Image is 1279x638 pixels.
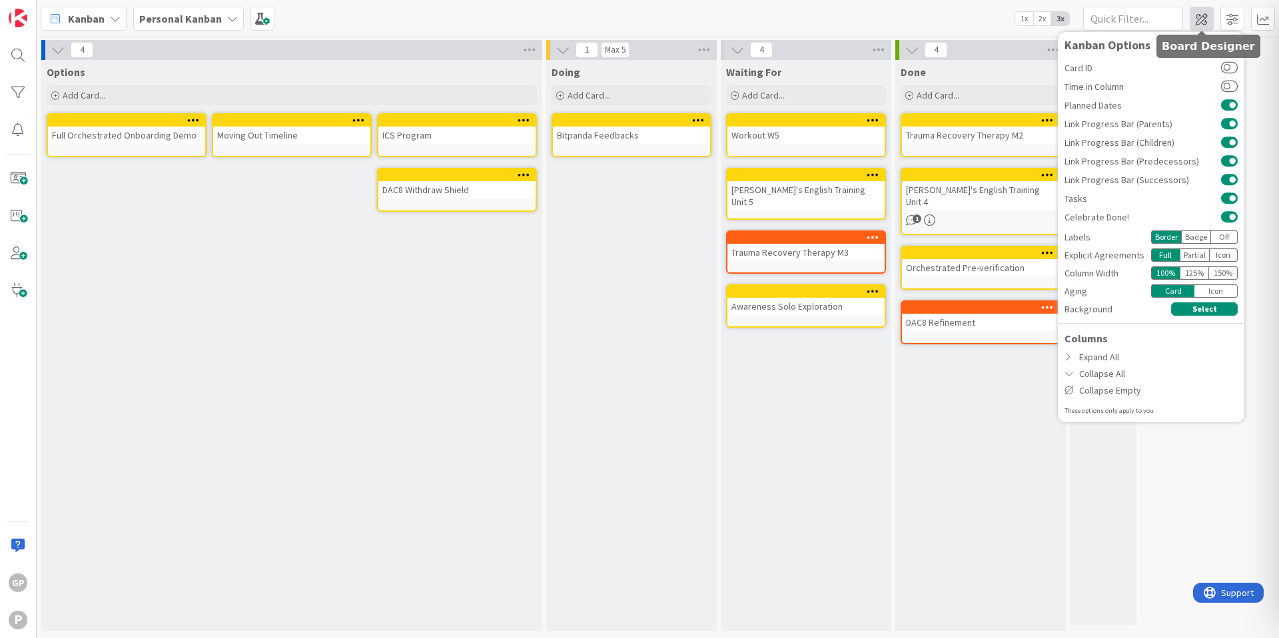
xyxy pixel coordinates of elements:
[1171,302,1238,316] button: Select
[902,181,1059,210] div: [PERSON_NAME]'s English Training Unit 4
[1065,119,1221,129] span: Link Progress Bar (Parents)
[1083,7,1183,31] input: Quick Filter...
[568,89,610,101] span: Add Card...
[1065,406,1238,416] div: These options only apply to you
[1058,366,1244,382] div: Collapse All
[1058,349,1244,366] div: Expand All
[1180,266,1209,280] div: 125 %
[727,115,885,144] div: Workout W5
[1065,302,1112,316] span: Background
[1058,382,1244,399] div: Collapse Empty
[1211,230,1238,244] div: Off
[727,244,885,261] div: Trauma Recovery Therapy M3
[213,127,370,144] div: Moving Out Timeline
[48,127,205,144] div: Full Orchestrated Onboarding Demo
[378,181,536,198] div: DAC8 Withdraw Shield
[1065,63,1221,73] span: Card ID
[1065,175,1221,184] span: Link Progress Bar (Successors)
[1065,230,1151,244] div: Labels
[727,286,885,315] div: Awareness Solo Exploration
[902,115,1059,144] div: Trauma Recovery Therapy M2
[901,65,926,79] span: Done
[1051,12,1069,25] span: 3x
[902,127,1059,144] div: Trauma Recovery Therapy M2
[1162,40,1255,53] h5: Board Designer
[727,127,885,144] div: Workout W5
[727,181,885,210] div: [PERSON_NAME]'s English Training Unit 5
[378,127,536,144] div: ICS Program
[750,42,773,58] span: 4
[68,11,105,27] span: Kanban
[1033,12,1051,25] span: 2x
[553,115,710,144] div: Bitpanda Feedbacks
[71,42,93,58] span: 4
[1151,248,1180,262] div: Full
[1015,12,1033,25] span: 1x
[1065,82,1221,91] span: Time in Column
[576,42,598,58] span: 1
[1151,284,1194,298] div: Card
[1065,101,1221,110] span: Planned Dates
[1194,284,1238,298] div: Icon
[9,611,27,629] div: P
[1151,266,1180,280] div: 100 %
[48,115,205,144] div: Full Orchestrated Onboarding Demo
[553,127,710,144] div: Bitpanda Feedbacks
[1065,266,1151,280] div: Column Width
[902,302,1059,331] div: DAC8 Refinement
[902,314,1059,331] div: DAC8 Refinement
[9,573,27,592] div: GP
[726,65,781,79] span: Waiting For
[742,89,785,101] span: Add Card...
[1209,266,1238,280] div: 150 %
[925,42,947,58] span: 4
[139,12,222,25] b: Personal Kanban
[917,89,959,101] span: Add Card...
[63,89,105,101] span: Add Card...
[47,65,85,79] span: Options
[902,259,1059,276] div: Orchestrated Pre-verification
[1065,194,1221,203] span: Tasks
[378,115,536,144] div: ICS Program
[605,47,626,53] div: Max 5
[9,9,27,27] img: Visit kanbanzone.com
[1181,230,1211,244] div: Badge
[1065,284,1151,298] div: Aging
[727,232,885,261] div: Trauma Recovery Therapy M3
[1065,157,1221,166] span: Link Progress Bar (Predecessors)
[1065,212,1221,222] span: Celebrate Done!
[1210,248,1238,262] div: Icon
[1065,138,1221,147] span: Link Progress Bar (Children)
[378,169,536,198] div: DAC8 Withdraw Shield
[902,169,1059,210] div: [PERSON_NAME]'s English Training Unit 4
[1065,39,1238,52] div: Kanban Options
[213,115,370,144] div: Moving Out Timeline
[913,214,921,223] span: 1
[1058,330,1244,346] div: Columns
[727,298,885,315] div: Awareness Solo Exploration
[1065,248,1151,262] div: Explicit Agreements
[902,247,1059,276] div: Orchestrated Pre-verification
[727,169,885,210] div: [PERSON_NAME]'s English Training Unit 5
[1180,248,1210,262] div: Partial
[28,2,61,18] span: Support
[1151,230,1181,244] div: Border
[552,65,580,79] span: Doing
